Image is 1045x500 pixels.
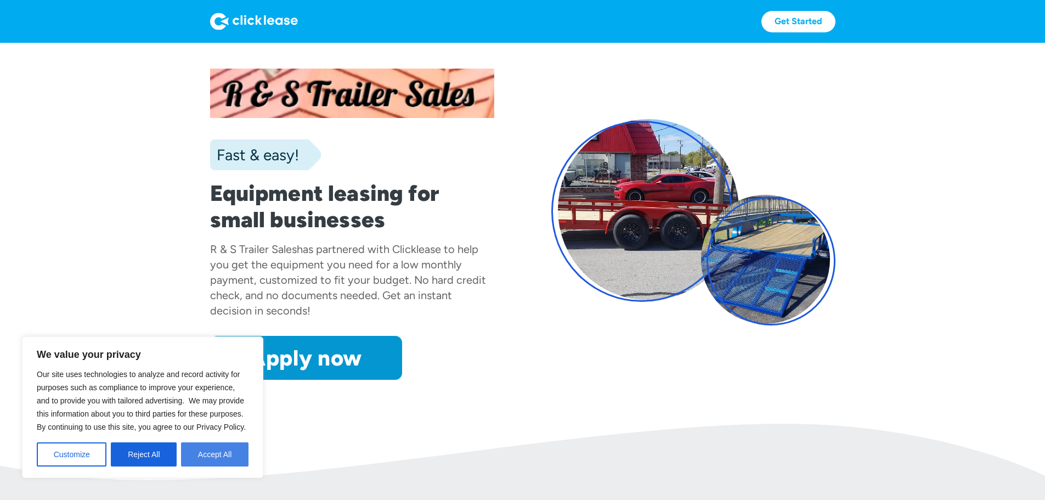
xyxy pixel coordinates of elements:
a: Apply now [210,336,402,380]
button: Customize [37,442,106,467]
div: has partnered with Clicklease to help you get the equipment you need for a low monthly payment, c... [210,243,486,317]
img: Logo [210,13,298,30]
div: Fast & easy! [210,144,299,166]
h1: Equipment leasing for small businesses [210,180,494,233]
a: Get Started [761,11,835,32]
div: We value your privacy [22,336,263,478]
button: Reject All [111,442,177,467]
p: We value your privacy [37,348,248,361]
button: Accept All [181,442,248,467]
div: R & S Trailer Sales [210,243,297,256]
span: Our site uses technologies to analyze and record activity for purposes such as compliance to impr... [37,370,246,431]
